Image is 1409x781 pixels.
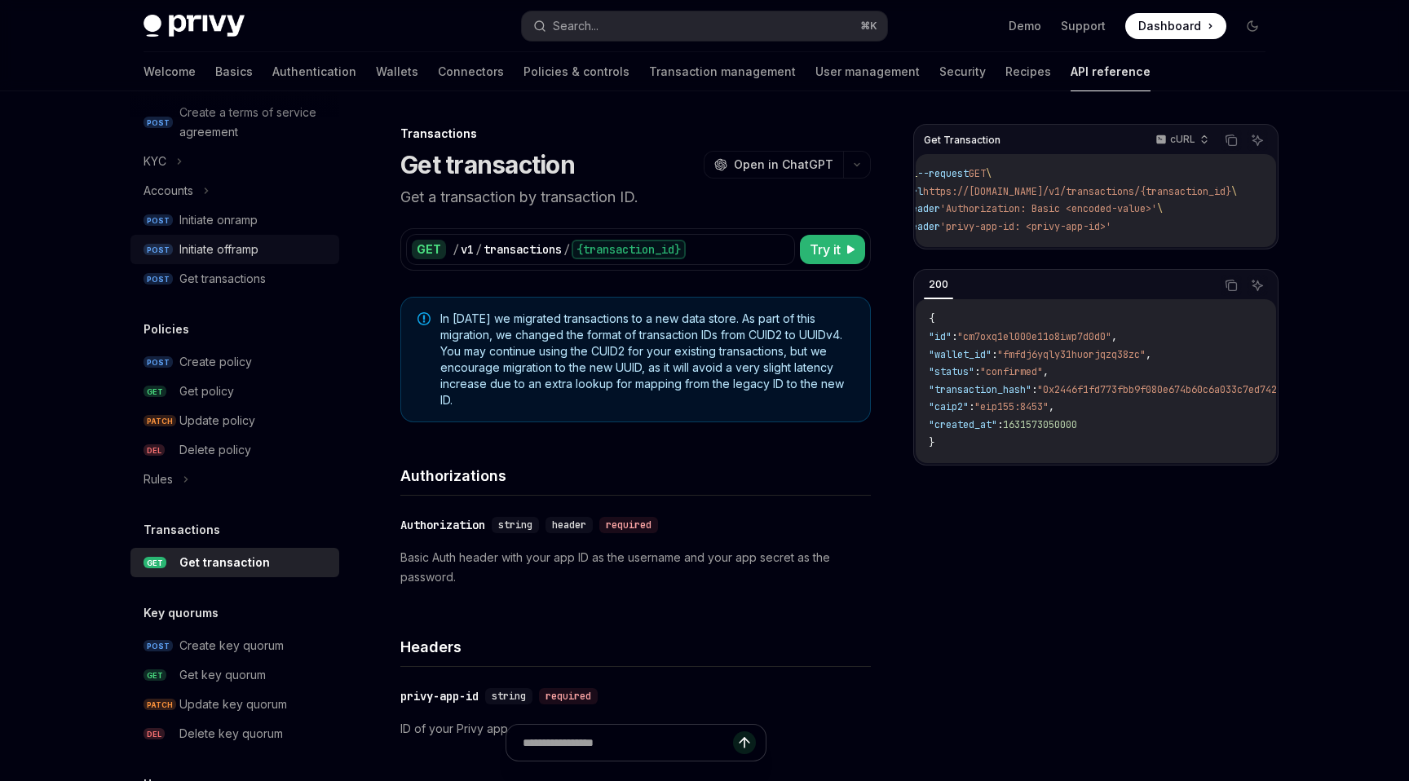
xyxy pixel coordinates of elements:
[179,352,252,372] div: Create policy
[179,382,234,401] div: Get policy
[552,518,586,532] span: header
[400,636,871,658] h4: Headers
[1003,418,1077,431] span: 1631573050000
[144,415,176,427] span: PATCH
[997,348,1146,361] span: "fmfdj6yqly31huorjqzq38zc"
[179,724,283,743] div: Delete key quorum
[1231,185,1237,198] span: \
[417,312,431,325] svg: Note
[1061,18,1106,34] a: Support
[1031,383,1037,396] span: :
[1170,133,1195,146] p: cURL
[1146,126,1216,154] button: cURL
[130,548,339,577] a: GETGet transaction
[400,150,575,179] h1: Get transaction
[144,444,165,457] span: DEL
[400,517,485,533] div: Authorization
[1071,52,1151,91] a: API reference
[924,134,1000,147] span: Get Transaction
[924,275,953,294] div: 200
[475,241,482,258] div: /
[523,52,629,91] a: Policies & controls
[957,330,1111,343] span: "cm7oxq1el000e11o8iwp7d0d0"
[986,167,992,180] span: \
[952,330,957,343] span: :
[599,517,658,533] div: required
[894,220,940,233] span: --header
[144,470,173,489] div: Rules
[1146,348,1151,361] span: ,
[130,377,339,406] a: GETGet policy
[400,688,479,704] div: privy-app-id
[1043,365,1049,378] span: ,
[376,52,418,91] a: Wallets
[917,167,969,180] span: --request
[929,418,997,431] span: "created_at"
[179,269,266,289] div: Get transactions
[997,418,1003,431] span: :
[179,240,258,259] div: Initiate offramp
[144,356,173,368] span: POST
[929,312,934,325] span: {
[940,220,1111,233] span: 'privy-app-id: <privy-app-id>'
[144,152,166,171] div: KYC
[461,241,474,258] div: v1
[179,411,255,430] div: Update policy
[929,365,974,378] span: "status"
[130,264,339,293] a: POSTGet transactions
[929,348,992,361] span: "wallet_id"
[704,151,843,179] button: Open in ChatGPT
[400,126,871,142] div: Transactions
[860,20,877,33] span: ⌘ K
[144,320,189,339] h5: Policies
[553,16,598,36] div: Search...
[1221,130,1242,151] button: Copy the contents from the code block
[400,548,871,587] p: Basic Auth header with your app ID as the username and your app secret as the password.
[1111,330,1117,343] span: ,
[144,728,165,740] span: DEL
[929,383,1031,396] span: "transaction_hash"
[980,365,1043,378] span: "confirmed"
[492,690,526,703] span: string
[734,157,833,173] span: Open in ChatGPT
[144,273,173,285] span: POST
[144,244,173,256] span: POST
[144,117,173,129] span: POST
[1138,18,1201,34] span: Dashboard
[1125,13,1226,39] a: Dashboard
[272,52,356,91] a: Authentication
[484,241,562,258] div: transactions
[144,181,193,201] div: Accounts
[1005,52,1051,91] a: Recipes
[412,240,446,259] div: GET
[215,52,253,91] a: Basics
[130,98,339,147] a: POSTCreate a terms of service agreement
[400,719,871,739] p: ID of your Privy app.
[179,636,284,655] div: Create key quorum
[800,235,865,264] button: Try it
[130,719,339,748] a: DELDelete key quorum
[810,240,841,259] span: Try it
[1157,202,1163,215] span: \
[974,400,1049,413] span: "eip155:8453"
[130,235,339,264] a: POSTInitiate offramp
[522,11,887,41] button: Search...⌘K
[1239,13,1265,39] button: Toggle dark mode
[130,435,339,465] a: DELDelete policy
[498,518,532,532] span: string
[733,731,756,754] button: Send message
[539,688,598,704] div: required
[130,347,339,377] a: POSTCreate policy
[144,15,245,38] img: dark logo
[144,214,173,227] span: POST
[144,640,173,652] span: POST
[144,603,219,623] h5: Key quorums
[179,210,258,230] div: Initiate onramp
[144,699,176,711] span: PATCH
[649,52,796,91] a: Transaction management
[400,465,871,487] h4: Authorizations
[179,695,287,714] div: Update key quorum
[179,440,251,460] div: Delete policy
[400,186,871,209] p: Get a transaction by transaction ID.
[144,386,166,398] span: GET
